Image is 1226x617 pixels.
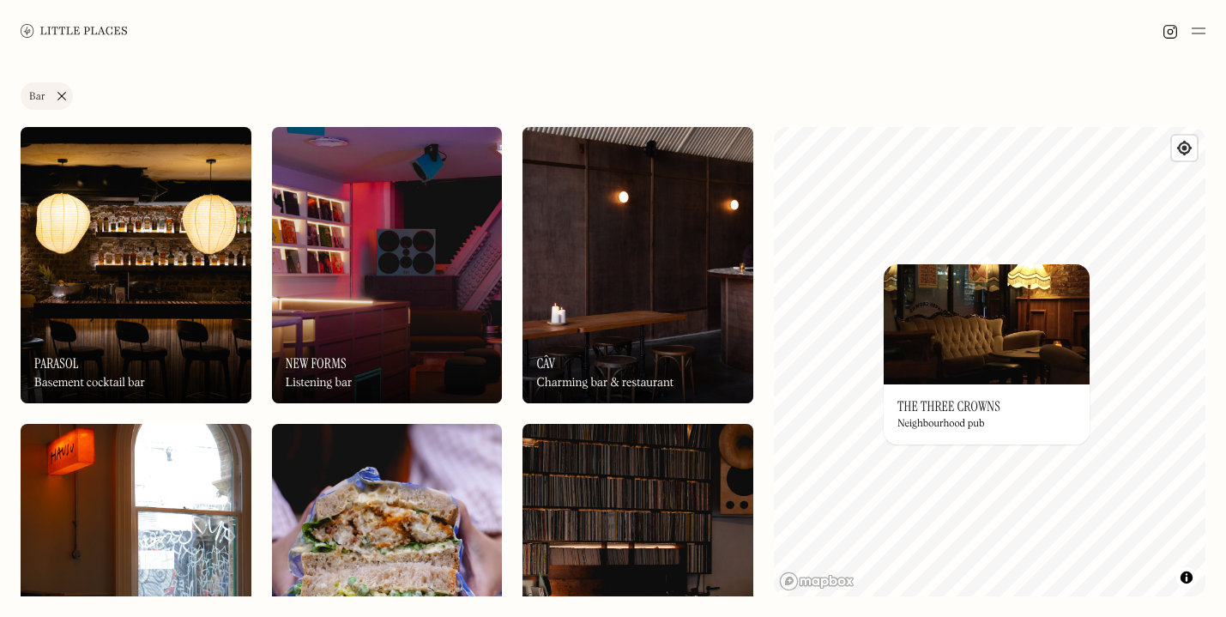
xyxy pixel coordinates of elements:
[272,127,503,403] a: New FormsNew FormsNew FormsListening bar
[884,264,1090,384] img: The Three Crowns
[779,572,855,591] a: Mapbox homepage
[774,127,1205,596] canvas: Map
[522,127,753,403] a: CâvCâvCâvCharming bar & restaurant
[21,127,251,403] img: Parasol
[21,82,73,110] a: Bar
[286,376,353,390] div: Listening bar
[897,398,1000,414] h3: The Three Crowns
[272,127,503,403] img: New Forms
[884,264,1090,445] a: The Three CrownsThe Three CrownsThe Three CrownsNeighbourhood pub
[29,92,45,102] div: Bar
[1181,568,1192,587] span: Toggle attribution
[897,418,984,430] div: Neighbourhood pub
[34,355,79,372] h3: Parasol
[286,355,347,372] h3: New Forms
[536,355,555,372] h3: Câv
[1176,567,1197,588] button: Toggle attribution
[34,376,145,390] div: Basement cocktail bar
[522,127,753,403] img: Câv
[1172,136,1197,160] button: Find my location
[21,127,251,403] a: ParasolParasolParasolBasement cocktail bar
[536,376,673,390] div: Charming bar & restaurant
